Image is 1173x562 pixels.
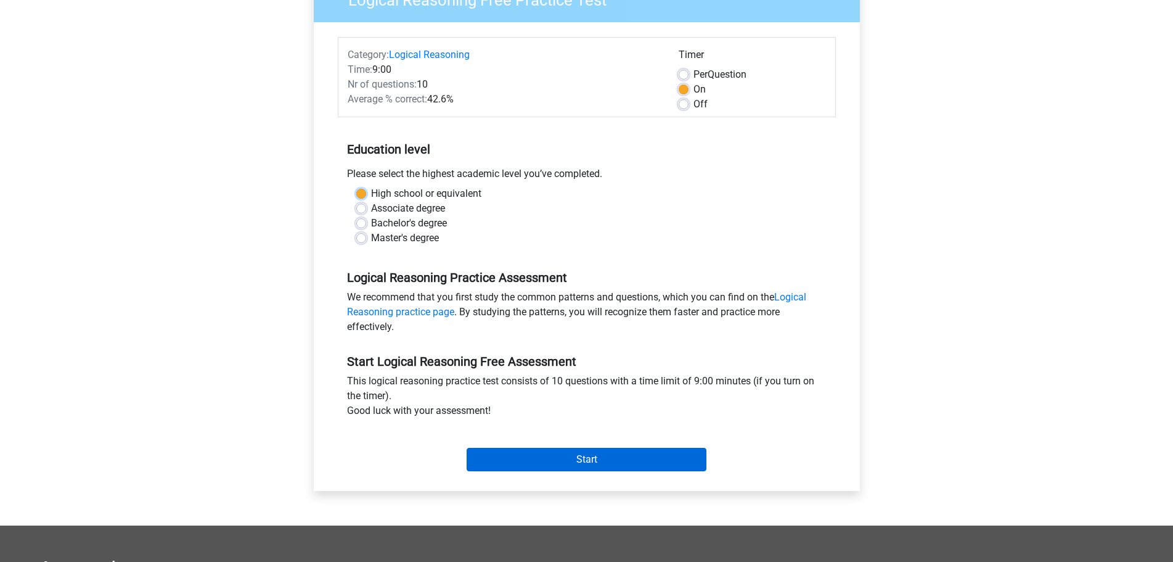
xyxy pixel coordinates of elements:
[347,270,827,285] h5: Logical Reasoning Practice Assessment
[347,354,827,369] h5: Start Logical Reasoning Free Assessment
[693,68,708,80] span: Per
[693,97,708,112] label: Off
[371,186,481,201] label: High school or equivalent
[693,82,706,97] label: On
[338,92,669,107] div: 42.6%
[338,290,836,339] div: We recommend that you first study the common patterns and questions, which you can find on the . ...
[347,137,827,162] h5: Education level
[348,78,417,90] span: Nr of questions:
[338,62,669,77] div: 9:00
[389,49,470,60] a: Logical Reasoning
[693,67,746,82] label: Question
[338,167,836,186] div: Please select the highest academic level you’ve completed.
[348,64,372,75] span: Time:
[371,201,445,216] label: Associate degree
[348,49,389,60] span: Category:
[371,231,439,246] label: Master's degree
[348,93,427,105] span: Average % correct:
[338,374,836,423] div: This logical reasoning practice test consists of 10 questions with a time limit of 9:00 minutes (...
[467,448,706,471] input: Start
[371,216,447,231] label: Bachelor's degree
[679,48,826,67] div: Timer
[338,77,669,92] div: 10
